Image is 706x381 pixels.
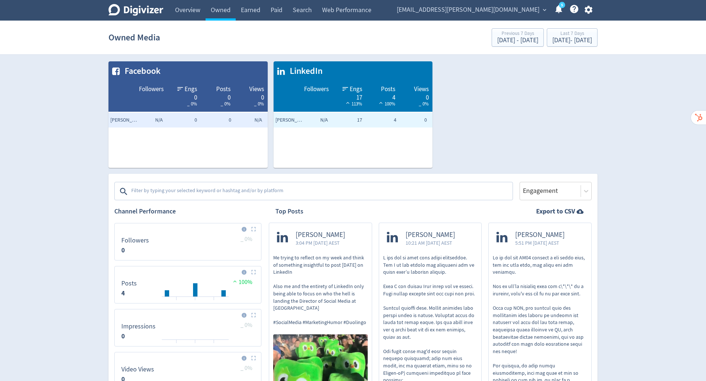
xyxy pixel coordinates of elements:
svg: Followers 0 [118,226,258,257]
span: Hugo McManus [275,116,305,124]
div: 0 [171,93,197,99]
button: Last 7 Days[DATE]- [DATE] [547,28,598,47]
h2: Top Posts [275,207,303,216]
h1: Owned Media [108,26,160,49]
span: 10:21 AM [DATE] AEST [406,239,455,247]
span: _ 0% [240,321,252,329]
span: [PERSON_NAME] [515,231,565,239]
span: Views [249,85,264,94]
span: Posts [381,85,395,94]
text: 24/08 [210,299,219,305]
span: [PERSON_NAME] [296,231,345,239]
button: [EMAIL_ADDRESS][PERSON_NAME][DOMAIN_NAME] [394,4,548,16]
img: positive-performance-white.svg [377,100,385,105]
span: _ 0% [254,101,264,107]
text: 22/08 [191,299,200,305]
strong: 0 [121,246,125,255]
strong: 4 [121,289,125,298]
dt: Impressions [121,322,156,331]
span: _ 0% [187,101,197,107]
span: [PERSON_NAME] [406,231,455,239]
div: [DATE] - [DATE] [497,37,538,44]
span: Engs [185,85,197,94]
span: Facebook [121,65,161,78]
span: LinkedIn [286,65,322,78]
strong: Export to CSV [536,207,575,216]
div: 0 [403,93,429,99]
img: positive-performance.svg [231,278,239,284]
img: Placeholder [251,356,256,360]
a: 5 [559,2,565,8]
table: customized table [108,61,268,168]
td: N/A [233,113,267,127]
div: Previous 7 Days [497,31,538,37]
td: 17 [330,113,364,127]
span: 3:04 PM [DATE] AEST [296,239,345,247]
dt: Followers [121,236,149,245]
span: 100% [377,101,395,107]
div: 17 [336,93,362,99]
td: 0 [199,113,233,127]
span: _ 0% [419,101,429,107]
span: 100% [231,278,252,286]
text: 24/08 [210,342,219,348]
td: 0 [165,113,199,127]
span: Posts [216,85,231,94]
td: 4 [364,113,398,127]
text: 5 [561,3,563,8]
button: Previous 7 Days[DATE] - [DATE] [492,28,544,47]
div: Last 7 Days [552,31,592,37]
img: Placeholder [251,313,256,317]
div: 0 [204,93,231,99]
div: [DATE] - [DATE] [552,37,592,44]
span: Hugo Mcmanus [110,116,140,124]
span: 5:51 PM [DATE] AEST [515,239,565,247]
span: 113% [344,101,362,107]
text: 22/08 [191,342,200,348]
h2: Channel Performance [114,207,261,216]
span: _ 0% [221,101,231,107]
span: [EMAIL_ADDRESS][PERSON_NAME][DOMAIN_NAME] [397,4,539,16]
dt: Posts [121,279,137,288]
td: 0 [398,113,432,127]
strong: 0 [121,332,125,341]
dt: Video Views [121,365,154,374]
img: positive-performance-white.svg [344,100,352,105]
span: Engs [350,85,362,94]
table: customized table [274,61,433,168]
span: Views [414,85,429,94]
svg: Impressions 0 [118,312,258,343]
td: N/A [296,113,330,127]
div: 0 [238,93,264,99]
p: Me trying to reflect on my week and think of something insightful to post [DATE] on LinkedIn Also... [273,254,368,326]
svg: Posts 4 [118,269,258,300]
text: 20/08 [172,299,181,305]
div: 4 [370,93,396,99]
span: Followers [304,85,329,94]
span: expand_more [541,7,548,13]
span: _ 0% [240,236,252,243]
td: N/A [131,113,165,127]
span: Followers [139,85,164,94]
span: _ 0% [240,364,252,372]
img: Placeholder [251,227,256,231]
img: Placeholder [251,270,256,274]
text: 20/08 [172,342,181,348]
